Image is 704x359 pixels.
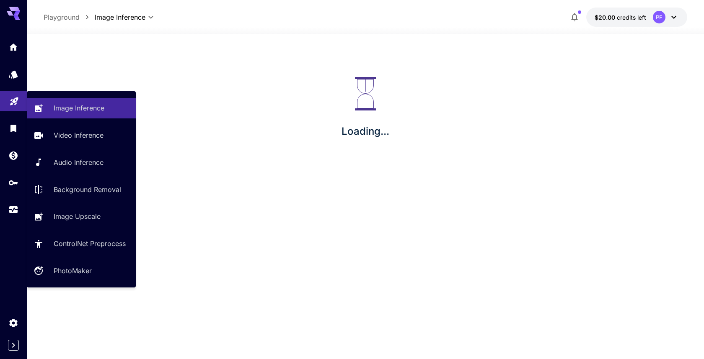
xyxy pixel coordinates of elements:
[54,157,104,167] p: Audio Inference
[8,150,18,161] div: Wallet
[595,13,646,22] div: $19.9955
[44,12,80,22] p: Playground
[54,185,121,195] p: Background Removal
[27,98,136,118] a: Image Inference
[95,12,145,22] span: Image Inference
[54,211,101,221] p: Image Upscale
[8,69,18,79] div: Models
[44,12,95,22] nav: breadcrumb
[653,11,665,23] div: PF
[8,42,18,52] div: Home
[54,130,104,140] p: Video Inference
[342,124,389,139] p: Loading...
[54,266,92,276] p: PhotoMaker
[595,14,617,21] span: $20.00
[27,125,136,146] a: Video Inference
[54,238,126,249] p: ControlNet Preprocess
[27,261,136,281] a: PhotoMaker
[9,93,19,104] div: Playground
[617,14,646,21] span: credits left
[27,206,136,227] a: Image Upscale
[54,103,104,113] p: Image Inference
[586,8,687,27] button: $19.9955
[8,340,19,351] button: Expand sidebar
[27,152,136,173] a: Audio Inference
[27,179,136,200] a: Background Removal
[8,177,18,188] div: API Keys
[8,123,18,133] div: Library
[8,318,18,328] div: Settings
[27,233,136,254] a: ControlNet Preprocess
[8,205,18,215] div: Usage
